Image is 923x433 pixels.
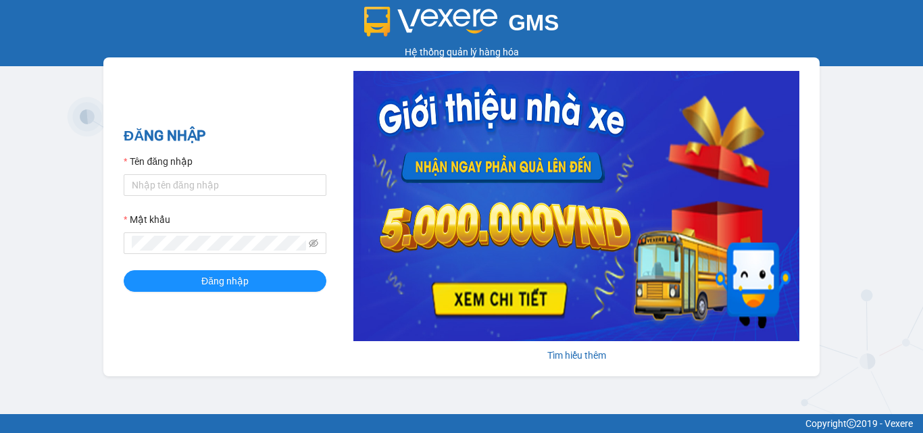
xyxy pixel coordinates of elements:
span: Đăng nhập [201,274,249,288]
label: Tên đăng nhập [124,154,193,169]
span: GMS [508,10,559,35]
h2: ĐĂNG NHẬP [124,125,326,147]
input: Mật khẩu [132,236,306,251]
div: Copyright 2019 - Vexere [10,416,913,431]
a: GMS [364,20,559,31]
img: banner-0 [353,71,799,341]
div: Tìm hiểu thêm [353,348,799,363]
input: Tên đăng nhập [124,174,326,196]
button: Đăng nhập [124,270,326,292]
label: Mật khẩu [124,212,170,227]
div: Hệ thống quản lý hàng hóa [3,45,920,59]
span: copyright [847,419,856,428]
img: logo 2 [364,7,498,36]
span: eye-invisible [309,238,318,248]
